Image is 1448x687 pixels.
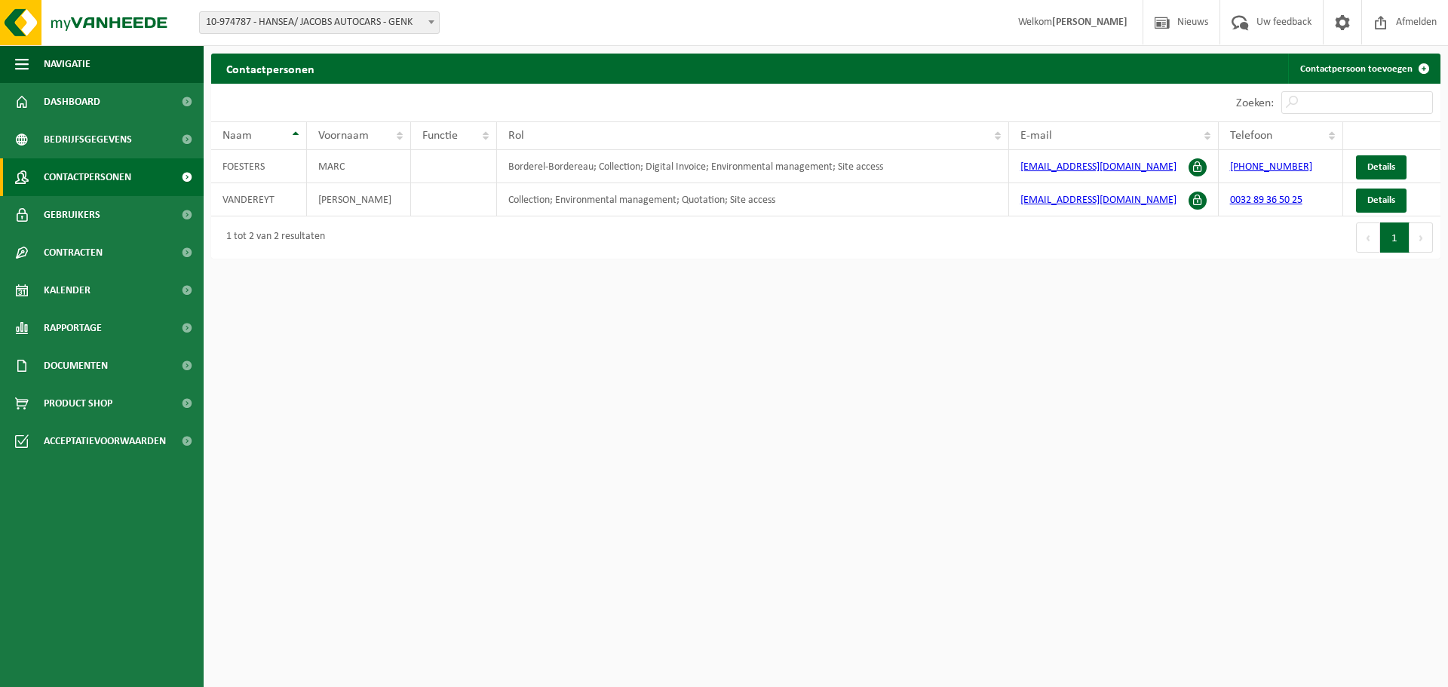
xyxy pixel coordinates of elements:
span: 10-974787 - HANSEA/ JACOBS AUTOCARS - GENK [199,11,440,34]
button: 1 [1380,222,1410,253]
span: Kalender [44,271,90,309]
td: VANDEREYT [211,183,307,216]
span: Product Shop [44,385,112,422]
a: Details [1356,155,1407,179]
span: Telefoon [1230,130,1272,142]
a: [PHONE_NUMBER] [1230,161,1312,173]
span: Contactpersonen [44,158,131,196]
span: Bedrijfsgegevens [44,121,132,158]
span: Details [1367,195,1395,205]
span: Gebruikers [44,196,100,234]
span: Documenten [44,347,108,385]
td: FOESTERS [211,150,307,183]
span: Details [1367,162,1395,172]
button: Next [1410,222,1433,253]
span: Contracten [44,234,103,271]
span: Dashboard [44,83,100,121]
span: Naam [222,130,252,142]
label: Zoeken: [1236,97,1274,109]
span: Acceptatievoorwaarden [44,422,166,460]
span: Voornaam [318,130,369,142]
a: [EMAIL_ADDRESS][DOMAIN_NAME] [1020,195,1176,206]
strong: [PERSON_NAME] [1052,17,1127,28]
h2: Contactpersonen [211,54,330,83]
span: Functie [422,130,458,142]
div: 1 tot 2 van 2 resultaten [219,224,325,251]
a: 0032 89 36 50 25 [1230,195,1302,206]
td: Borderel-Bordereau; Collection; Digital Invoice; Environmental management; Site access [497,150,1009,183]
span: E-mail [1020,130,1052,142]
span: Navigatie [44,45,90,83]
td: [PERSON_NAME] [307,183,412,216]
td: Collection; Environmental management; Quotation; Site access [497,183,1009,216]
a: [EMAIL_ADDRESS][DOMAIN_NAME] [1020,161,1176,173]
button: Previous [1356,222,1380,253]
a: Details [1356,189,1407,213]
span: Rol [508,130,524,142]
td: MARC [307,150,412,183]
span: 10-974787 - HANSEA/ JACOBS AUTOCARS - GENK [200,12,439,33]
span: Rapportage [44,309,102,347]
a: Contactpersoon toevoegen [1288,54,1439,84]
